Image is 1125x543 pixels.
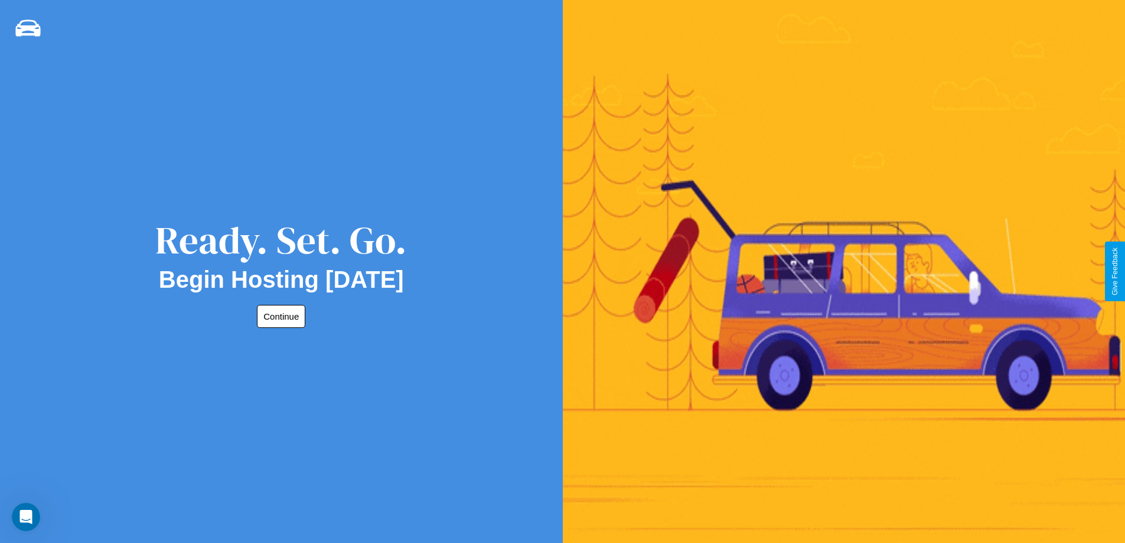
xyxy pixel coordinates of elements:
[257,305,305,328] button: Continue
[12,503,40,531] iframe: Intercom live chat
[155,214,407,266] div: Ready. Set. Go.
[1111,248,1119,295] div: Give Feedback
[159,266,404,293] h2: Begin Hosting [DATE]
